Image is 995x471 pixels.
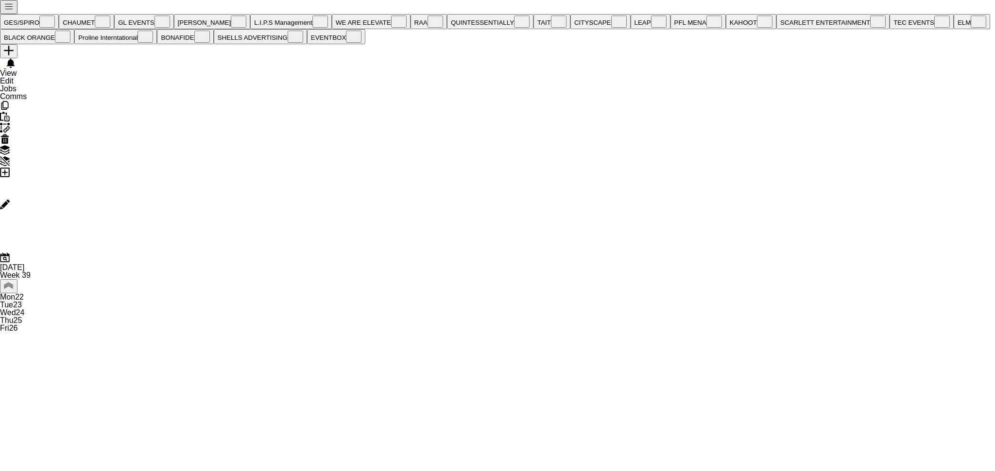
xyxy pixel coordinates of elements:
button: WE ARE ELEVATE [332,14,411,29]
button: GL EVENTS [114,14,173,29]
button: CITYSCAPE [570,14,631,29]
button: BONAFIDE [157,29,213,44]
button: EVENTBOX [307,29,366,44]
button: QUINTESSENTIALLY [447,14,533,29]
span: 25 [14,316,22,324]
button: PFL MENA [670,14,726,29]
button: [PERSON_NAME] [174,14,251,29]
span: 26 [9,324,18,332]
button: SHELLS ADVERTISING [214,29,307,44]
button: Proline Interntational [74,29,157,44]
span: 24 [16,308,25,317]
button: KAHOOT [726,14,776,29]
button: TEC EVENTS [890,14,954,29]
button: L.I.P.S Management [250,14,332,29]
button: RAA [411,14,447,29]
button: SCARLETT ENTERTAINMENT [776,14,890,29]
button: ELM [954,14,990,29]
span: 23 [13,301,22,309]
button: CHAUMET [59,14,114,29]
button: LEAP [631,14,670,29]
button: TAIT [533,14,570,29]
span: 22 [15,293,24,301]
